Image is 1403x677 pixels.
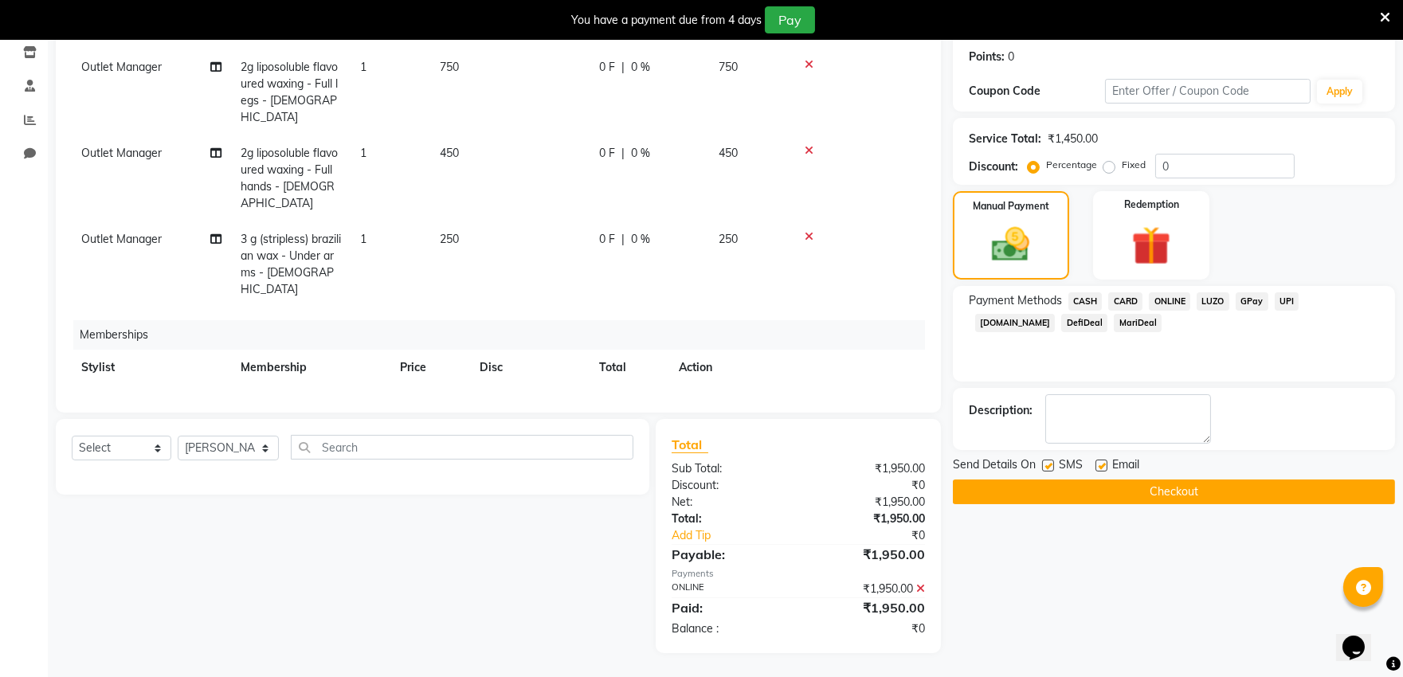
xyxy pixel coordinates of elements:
[1122,158,1146,172] label: Fixed
[798,620,937,637] div: ₹0
[953,479,1395,504] button: Checkout
[1114,314,1162,332] span: MariDeal
[599,145,615,162] span: 0 F
[821,527,937,544] div: ₹0
[502,395,505,412] span: |
[719,60,738,74] span: 750
[660,545,798,564] div: Payable:
[1197,292,1229,311] span: LUZO
[241,232,341,296] span: 3 g (stripless) brazilian wax - Under arms - [DEMOGRAPHIC_DATA]
[631,231,650,248] span: 0 %
[1112,456,1139,476] span: Email
[231,350,390,385] th: Membership
[1275,292,1299,311] span: UPI
[81,232,162,246] span: Outlet Manager
[590,350,669,385] th: Total
[440,232,459,246] span: 250
[672,436,708,453] span: Total
[81,60,162,74] span: Outlet Manager
[798,581,937,597] div: ₹1,950.00
[440,60,459,74] span: 750
[969,402,1033,419] div: Description:
[440,146,459,160] span: 450
[1048,131,1098,147] div: ₹1,450.00
[660,581,798,597] div: ONLINE
[980,223,1041,266] img: _cash.svg
[969,49,1005,65] div: Points:
[969,131,1041,147] div: Service Total:
[660,460,798,477] div: Sub Total:
[1336,613,1387,661] iframe: chat widget
[81,146,162,160] span: Outlet Manager
[621,145,625,162] span: |
[798,460,937,477] div: ₹1,950.00
[291,435,633,460] input: Search
[798,545,937,564] div: ₹1,950.00
[400,396,419,410] span: 500
[599,231,615,248] span: 0 F
[599,396,618,410] span: 500
[241,146,338,210] span: 2g liposoluble flavoured waxing - Full hands - [DEMOGRAPHIC_DATA]
[511,395,531,412] span: 0 %
[241,60,338,124] span: 2g liposoluble flavoured waxing - Full legs - [DEMOGRAPHIC_DATA]
[798,511,937,527] div: ₹1,950.00
[669,350,925,385] th: Action
[470,350,590,385] th: Disc
[1124,198,1179,212] label: Redemption
[969,83,1106,100] div: Coupon Code
[72,350,231,385] th: Stylist
[390,350,470,385] th: Price
[973,199,1049,213] label: Manual Payment
[660,477,798,494] div: Discount:
[1105,79,1311,104] input: Enter Offer / Coupon Code
[1149,292,1190,311] span: ONLINE
[719,232,738,246] span: 250
[360,232,366,246] span: 1
[1108,292,1142,311] span: CARD
[969,158,1018,175] div: Discount:
[798,494,937,511] div: ₹1,950.00
[660,511,798,527] div: Total:
[631,59,650,76] span: 0 %
[660,620,798,637] div: Balance :
[631,145,650,162] span: 0 %
[1236,292,1268,311] span: GPay
[953,456,1036,476] span: Send Details On
[571,12,762,29] div: You have a payment due from 4 days
[1119,221,1183,270] img: _gift.svg
[1061,314,1107,332] span: DefiDeal
[480,395,496,412] span: 0 F
[81,396,170,410] span: [PERSON_NAME]
[360,146,366,160] span: 1
[1059,456,1083,476] span: SMS
[719,146,738,160] span: 450
[660,598,798,617] div: Paid:
[621,231,625,248] span: |
[798,477,937,494] div: ₹0
[975,314,1056,332] span: [DOMAIN_NAME]
[621,59,625,76] span: |
[765,6,815,33] button: Pay
[1068,292,1103,311] span: CASH
[360,60,366,74] span: 1
[969,292,1062,309] span: Payment Methods
[1317,80,1362,104] button: Apply
[1046,158,1097,172] label: Percentage
[798,598,937,617] div: ₹1,950.00
[672,567,924,581] div: Payments
[660,494,798,511] div: Net:
[660,527,821,544] a: Add Tip
[241,396,326,410] span: Membership 500
[599,59,615,76] span: 0 F
[1008,49,1014,65] div: 0
[73,320,937,350] div: Memberships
